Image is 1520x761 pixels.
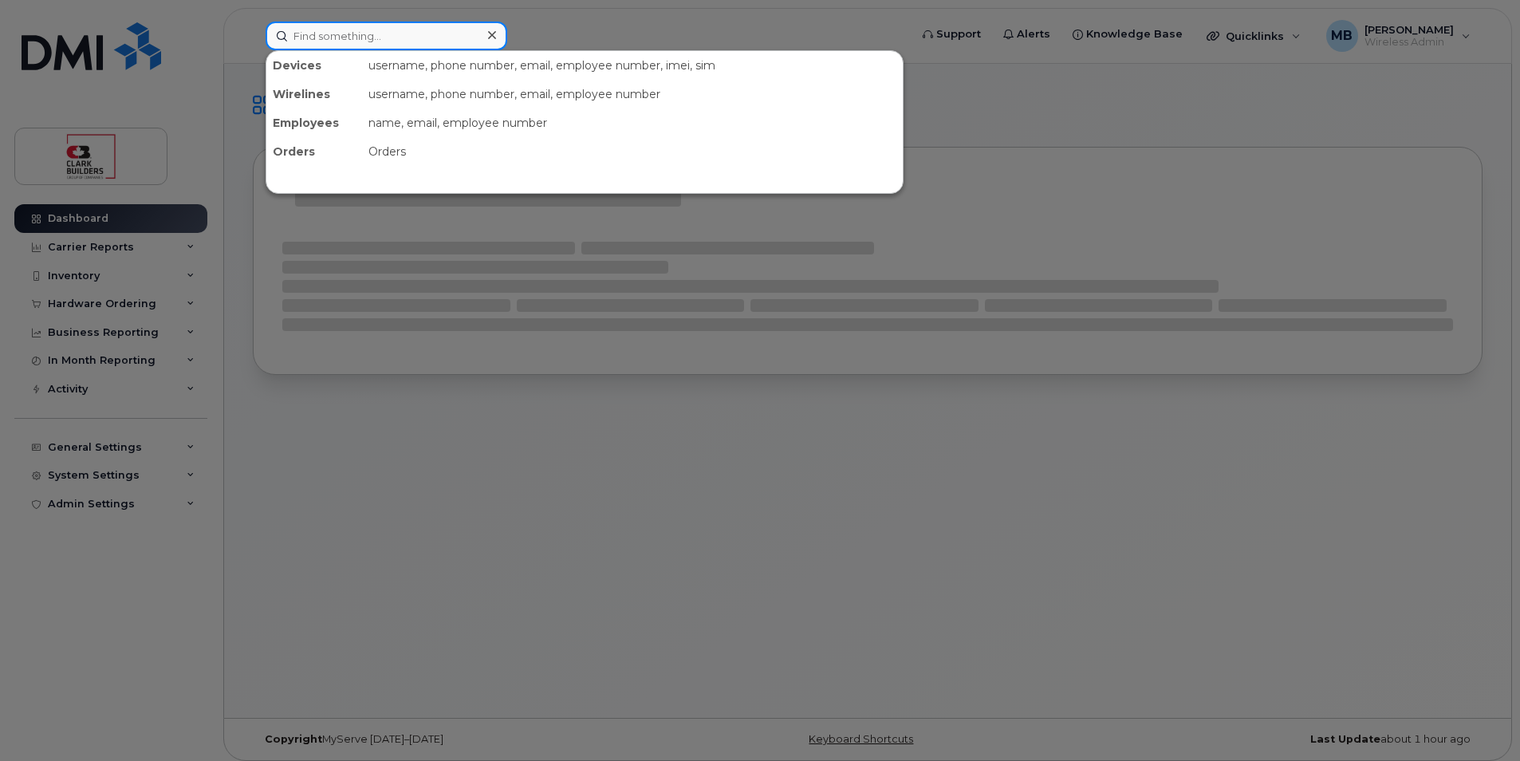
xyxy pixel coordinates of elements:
[362,108,903,137] div: name, email, employee number
[266,80,362,108] div: Wirelines
[362,80,903,108] div: username, phone number, email, employee number
[266,108,362,137] div: Employees
[266,51,362,80] div: Devices
[362,51,903,80] div: username, phone number, email, employee number, imei, sim
[266,137,362,166] div: Orders
[362,137,903,166] div: Orders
